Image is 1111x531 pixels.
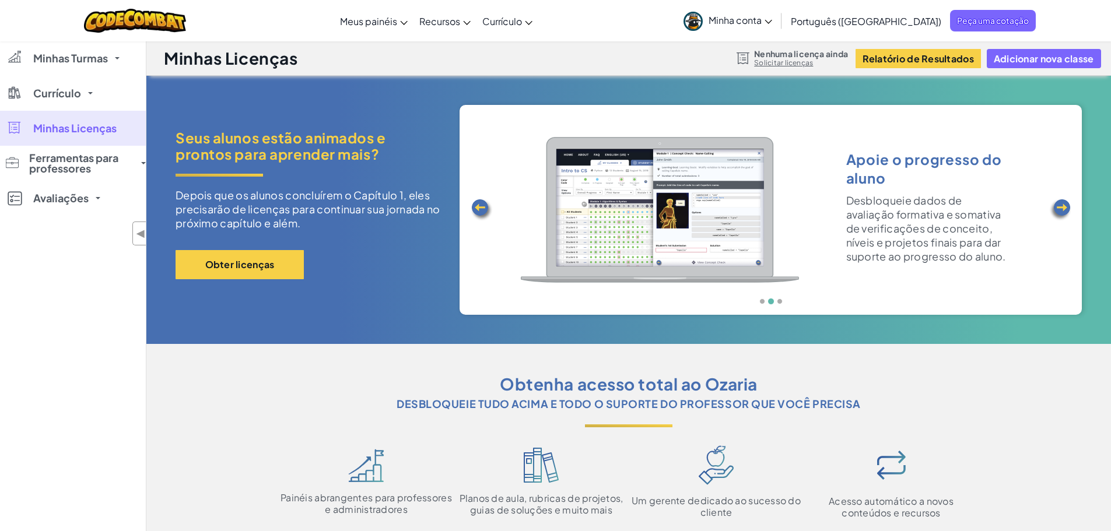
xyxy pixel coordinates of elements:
[699,445,734,485] img: IconCustomerSuccess.svg
[460,492,623,516] font: Planos de aula, rubricas de projetos, guias de soluções e muito mais
[176,188,440,230] font: Depois que os alunos concluírem o Capítulo 1, eles precisarão de licenças para continuar sua jorn...
[33,86,81,100] font: Currículo
[136,227,146,240] font: ◀
[754,48,848,59] font: Nenhuma licença ainda
[524,448,559,483] img: IconLessonPlans.svg
[29,151,118,175] font: Ferramentas para professores
[994,52,1094,65] font: Adicionar nova classe
[334,5,413,37] a: Meus painéis
[84,9,186,33] img: Logotipo do CodeCombat
[709,14,762,26] font: Minha conta
[500,374,758,394] font: Obtenha acesso total ao Ozaria
[164,48,297,68] font: Minhas Licenças
[846,194,1006,263] font: Desbloqueie dados de avaliação formativa e somativa de verificações de conceito, níveis e projeto...
[33,121,117,135] font: Minhas Licenças
[205,258,275,270] font: Obter licenças
[863,52,974,65] font: Relatório de Resultados
[397,397,861,410] font: Desbloqueie tudo acima e todo o suporte do professor que você precisa
[856,49,981,68] button: Relatório de Resultados
[785,5,947,37] a: Português ([GEOGRAPHIC_DATA])
[684,12,703,31] img: avatar
[348,449,384,482] img: IconDashboard.svg
[829,495,954,519] font: Acesso automático a novos conteúdos e recursos
[987,49,1101,68] button: Adicionar nova classe
[632,494,801,518] font: Um gerente dedicado ao sucesso do cliente
[176,129,386,163] font: Seus alunos estão animados e prontos para aprender mais?
[1049,198,1072,221] img: Arrow_Left.png
[871,445,912,486] img: IconAutomaticAccess.svg
[754,58,813,67] font: Solicitar licenças
[846,150,1003,187] font: Apoie o progresso do aluno
[791,15,941,27] font: Português ([GEOGRAPHIC_DATA])
[678,2,778,39] a: Minha conta
[419,15,460,27] font: Recursos
[281,491,452,515] font: Painéis abrangentes para professores e administradores
[176,250,304,279] button: Obter licenças
[950,10,1036,31] a: Peça uma cotação
[482,15,522,27] font: Currículo
[476,5,538,37] a: Currículo
[33,191,89,205] font: Avaliações
[521,137,799,283] img: Device_2.png
[413,5,476,37] a: Recursos
[340,15,397,27] font: Meus painéis
[33,51,108,65] font: Minhas Turmas
[470,198,493,221] img: Arrow_Left.png
[957,15,1029,26] font: Peça uma cotação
